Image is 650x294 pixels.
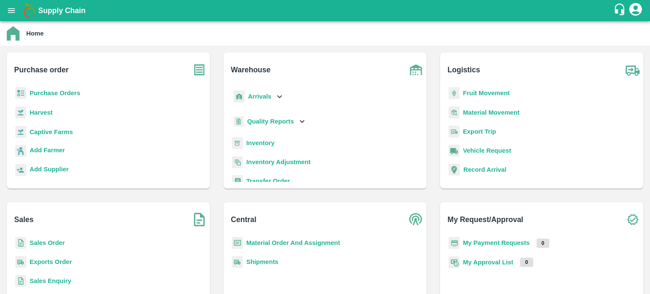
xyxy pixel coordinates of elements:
[246,140,275,146] a: Inventory
[15,126,26,138] img: harvest
[15,145,26,157] img: farmer
[231,64,271,76] b: Warehouse
[463,147,511,154] a: Vehicle Request
[448,64,480,76] b: Logistics
[247,118,294,125] b: Quality Reports
[246,239,340,246] a: Material Order And Assignment
[232,87,284,106] div: Arrivals
[30,278,71,284] a: Sales Enquiry
[449,87,460,99] img: fruit
[15,237,26,249] img: sales
[38,6,85,15] b: Supply Chain
[14,64,69,76] b: Purchase order
[30,90,80,96] a: Purchase Orders
[30,165,69,176] a: Add Supplier
[463,128,496,135] a: Export Trip
[30,109,52,116] a: Harvest
[21,2,38,19] img: logo
[30,129,73,135] a: Captive Farms
[189,59,210,80] img: purchase
[30,258,72,265] a: Exports Order
[449,237,460,249] img: payment
[30,147,65,154] b: Add Farmer
[232,156,243,168] img: inventory
[449,256,460,269] img: approval
[622,209,643,230] img: check
[234,116,244,127] img: qualityReport
[248,93,271,100] b: Arrivals
[30,146,65,157] a: Add Farmer
[30,166,69,173] b: Add Supplier
[232,256,243,268] img: shipments
[449,106,460,119] img: material
[463,90,510,96] a: Fruit Movement
[232,137,243,149] img: whInventory
[449,126,460,138] img: delivery
[622,59,643,80] img: truck
[628,2,643,19] div: account of current user
[232,237,243,249] img: centralMaterial
[246,178,290,184] a: Transfer Order
[405,209,427,230] img: central
[405,59,427,80] img: warehouse
[537,239,550,248] p: 0
[448,214,523,225] b: My Request/Approval
[449,164,460,176] img: recordArrival
[463,166,507,173] a: Record Arrival
[30,239,65,246] a: Sales Order
[15,275,26,287] img: sales
[246,159,311,165] a: Inventory Adjustment
[463,239,530,246] a: My Payment Requests
[232,175,243,187] img: whTransfer
[15,164,26,176] img: supplier
[463,109,520,116] a: Material Movement
[520,258,533,267] p: 0
[26,30,44,37] b: Home
[234,91,245,103] img: whArrival
[449,145,460,157] img: vehicle
[38,5,613,16] a: Supply Chain
[613,3,628,18] div: customer-support
[189,209,210,230] img: soSales
[246,258,278,265] a: Shipments
[463,259,513,266] a: My Approval List
[231,214,256,225] b: Central
[15,87,26,99] img: reciept
[14,214,34,225] b: Sales
[7,26,19,41] img: home
[15,106,26,119] img: harvest
[15,256,26,268] img: shipments
[2,1,21,20] button: open drawer
[232,113,307,130] div: Quality Reports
